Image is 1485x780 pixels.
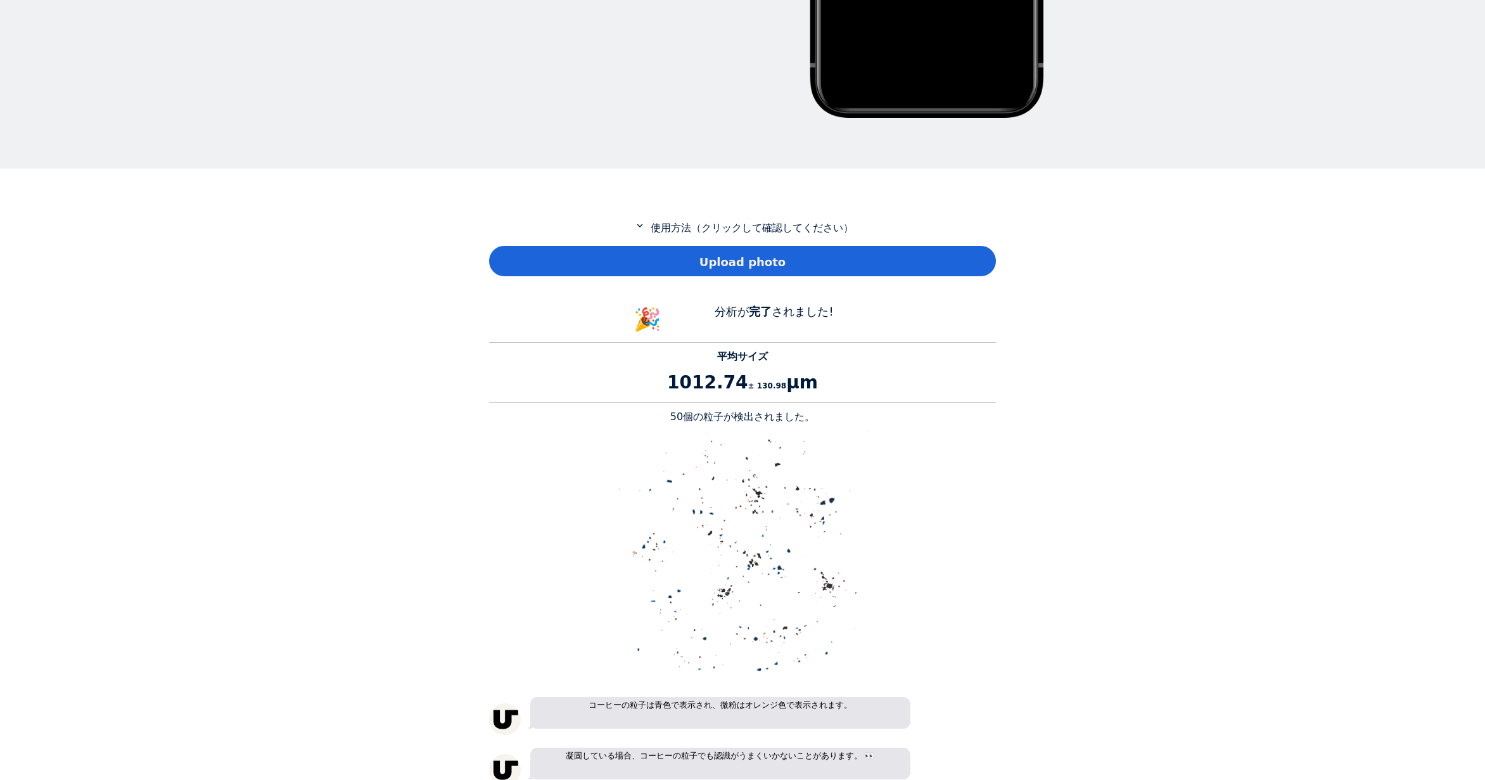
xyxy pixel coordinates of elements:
p: 使用方法（クリックして確認してください） [489,220,996,236]
p: 50個の粒子が検出されました。 [489,409,996,425]
p: 1012.74 μm [489,369,996,396]
b: 完了 [749,305,772,318]
div: 分析が されました! [679,303,869,336]
p: 平均サイズ [489,349,996,364]
p: 凝固している場合、コーヒーの粒子でも認識がうまくいかないことがあります。 👀 [530,748,910,779]
mat-icon: expand_more [632,220,647,231]
span: ± 130.98 [748,381,787,390]
p: コーヒーの粒子は青色で表示され、微粉はオレンジ色で表示されます。 [530,697,910,729]
img: alt [616,431,869,684]
span: 🎉 [634,307,661,332]
span: Upload photo [699,253,786,271]
img: unspecialty-logo [489,703,521,735]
